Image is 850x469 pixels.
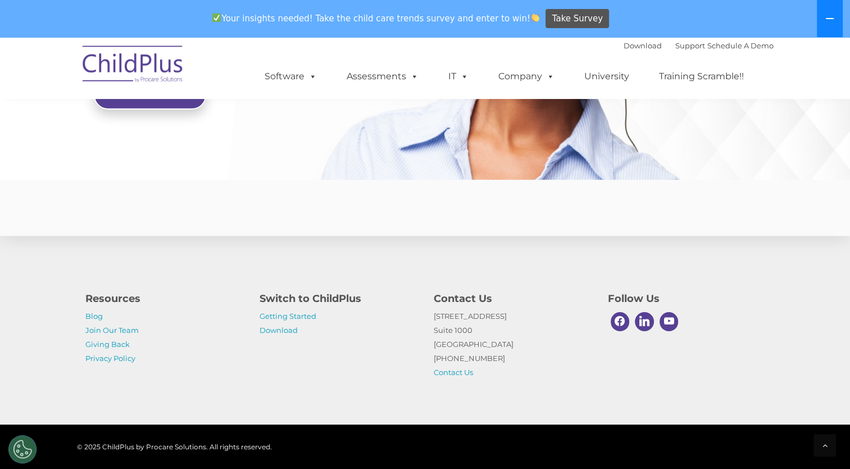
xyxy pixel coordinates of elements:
h4: Resources [85,291,243,306]
h4: Follow Us [608,291,765,306]
span: © 2025 ChildPlus by Procare Solutions. All rights reserved. [77,443,272,451]
a: Assessments [335,65,430,88]
button: Cookies Settings [8,435,37,463]
a: Software [253,65,328,88]
a: Youtube [657,309,681,334]
a: Linkedin [632,309,657,334]
a: Schedule A Demo [707,41,774,50]
a: Giving Back [85,340,130,349]
p: [STREET_ADDRESS] Suite 1000 [GEOGRAPHIC_DATA] [PHONE_NUMBER] [434,309,591,380]
img: ✅ [212,13,221,22]
img: ChildPlus by Procare Solutions [77,38,189,94]
a: Privacy Policy [85,354,135,363]
font: | [624,41,774,50]
a: Company [487,65,566,88]
a: Getting Started [260,312,316,321]
a: Join Our Team [85,326,139,335]
a: Training Scramble!! [648,65,755,88]
span: Take Survey [552,9,603,29]
a: Download [624,41,662,50]
a: Blog [85,312,103,321]
iframe: Chat Widget [667,348,850,469]
a: Facebook [608,309,633,334]
a: University [573,65,640,88]
a: Take Survey [546,9,609,29]
a: Contact Us [434,368,473,377]
a: IT [437,65,480,88]
h4: Switch to ChildPlus [260,291,417,306]
h4: Contact Us [434,291,591,306]
img: 👏 [531,13,539,22]
a: Download [260,326,298,335]
span: Your insights needed! Take the child care trends survey and enter to win! [208,7,544,29]
a: Support [675,41,705,50]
